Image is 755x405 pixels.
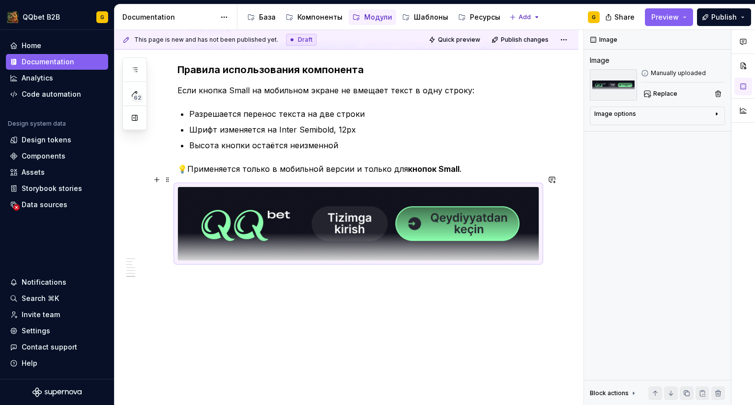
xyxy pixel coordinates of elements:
strong: кнопок Small [408,164,460,174]
img: 491028fe-7948-47f3-9fb2-82dab60b8b20.png [7,11,19,23]
div: Storybook stories [22,184,82,193]
a: Design tokens [6,132,108,148]
button: Publish [697,8,751,26]
button: Publish changes [489,33,553,47]
div: Design system data [8,120,66,128]
span: Draft [298,36,313,44]
button: Help [6,355,108,371]
button: Contact support [6,339,108,355]
span: Add [519,13,531,21]
div: Code automation [22,89,81,99]
span: Quick preview [438,36,480,44]
div: Design tokens [22,135,71,145]
a: Компоненты [282,9,347,25]
span: This page is new and has not been published yet. [134,36,278,44]
a: Invite team [6,307,108,323]
div: Components [22,151,65,161]
div: Help [22,358,37,368]
a: Модули [348,9,396,25]
button: Search ⌘K [6,291,108,306]
a: Analytics [6,70,108,86]
p: Если кнопка Small на мобильном экране не вмещает текст в одну строку: [177,84,539,96]
button: Add [506,10,543,24]
button: Replace [641,87,682,101]
a: Ресурсы [454,9,504,25]
a: База [243,9,280,25]
a: Шаблоны [398,9,452,25]
a: Settings [6,323,108,339]
div: Documentation [122,12,215,22]
button: Notifications [6,274,108,290]
a: Data sources [6,197,108,213]
p: Высота кнопки остаётся неизменной [189,139,539,151]
div: Assets [22,167,45,177]
div: Invite team [22,310,60,320]
div: Block actions [590,389,629,397]
svg: Supernova Logo [32,387,82,397]
div: Data sources [22,200,67,210]
div: Settings [22,326,50,336]
a: Components [6,148,108,164]
div: Image options [594,110,636,118]
div: Manually uploaded [641,69,725,77]
div: G [592,13,596,21]
div: Page tree [243,7,504,27]
a: Home [6,38,108,54]
div: База [259,12,276,22]
p: Шрифт изменяется на Inter Semibold, 12px [189,124,539,135]
button: Share [600,8,641,26]
a: Code automation [6,86,108,102]
a: Documentation [6,54,108,70]
a: Assets [6,164,108,180]
div: QQbet B2B [23,12,60,22]
div: Шаблоны [414,12,448,22]
span: Replace [653,90,677,98]
div: Search ⌘K [22,294,59,303]
button: Preview [645,8,693,26]
span: 62 [132,94,143,102]
div: Image [590,55,610,65]
h3: Правила использования компонента [177,63,539,77]
div: Block actions [590,386,638,400]
img: 0ef09f68-f238-492a-a65c-e8604e00bc8b.png [178,187,539,260]
div: Home [22,41,41,51]
div: Notifications [22,277,66,287]
div: G [100,13,104,21]
p: Разрешается перенос текста на две строки [189,108,539,120]
button: QQbet B2BG [2,6,112,27]
button: Image options [594,110,721,122]
span: Share [614,12,635,22]
a: Storybook stories [6,181,108,196]
div: Analytics [22,73,53,83]
div: Contact support [22,342,77,352]
button: Quick preview [426,33,485,47]
div: Documentation [22,57,74,67]
span: Preview [651,12,679,22]
img: 0ef09f68-f238-492a-a65c-e8604e00bc8b.png [590,69,637,101]
p: 💡Применяется только в мобильной версии и только для . [177,163,539,175]
span: Publish changes [501,36,549,44]
span: Publish [711,12,737,22]
div: Модули [364,12,392,22]
div: Компоненты [297,12,343,22]
div: Ресурсы [470,12,500,22]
